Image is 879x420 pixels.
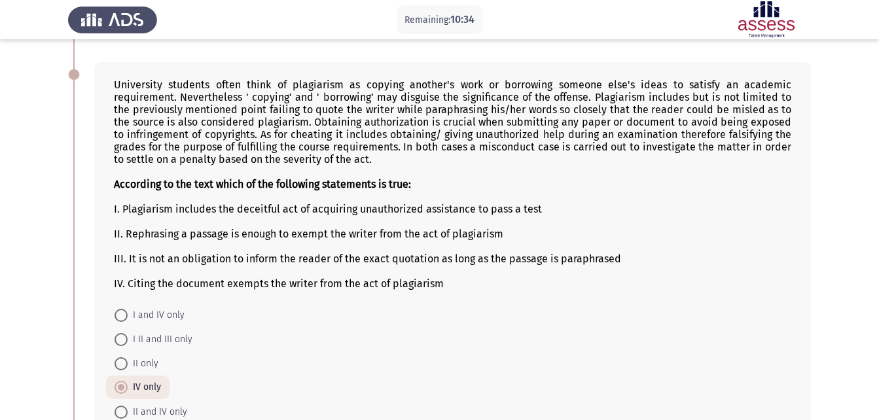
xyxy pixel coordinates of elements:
span: II only [128,356,158,372]
div: I. Plagiarism includes the deceitful act of acquiring unauthorized assistance to pass a test [114,203,791,215]
span: I II and III only [128,332,192,347]
span: 10:34 [450,13,475,26]
img: Assessment logo of ASSESS English Language Assessment (3 Module) (Ad - IB) [722,1,811,38]
span: II and IV only [128,404,187,420]
div: IV. Citing the document exempts the writer from the act of plagiarism [114,277,791,290]
b: According to the text which of the following statements is true: [114,178,411,190]
div: University students often think of plagiarism as copying another's work or borrowing someone else... [114,79,791,290]
p: Remaining: [404,12,475,28]
span: IV only [128,379,161,395]
div: III. It is not an obligation to inform the reader of the exact quotation as long as the passage i... [114,253,791,265]
img: Assess Talent Management logo [68,1,157,38]
span: I and IV only [128,307,185,323]
div: II. Rephrasing a passage is enough to exempt the writer from the act of plagiarism [114,228,791,240]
